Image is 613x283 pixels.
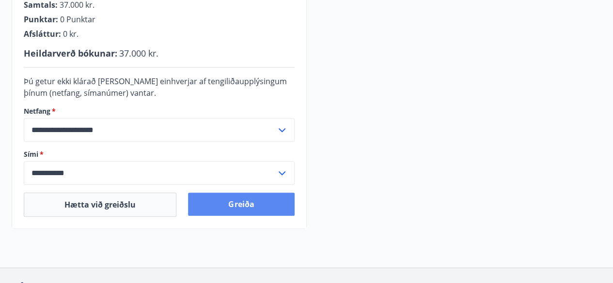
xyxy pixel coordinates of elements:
[24,76,287,98] span: Þú getur ekki klárað [PERSON_NAME] einhverjar af tengiliðaupplýsingum þínum (netfang, símanúmer) ...
[24,106,295,116] label: Netfang
[119,47,158,59] span: 37.000 kr.
[63,29,79,39] span: 0 kr.
[60,14,95,25] span: 0 Punktar
[24,14,58,25] span: Punktar :
[24,193,176,217] button: Hætta við greiðslu
[24,29,61,39] span: Afsláttur :
[24,149,295,159] label: Sími
[24,47,117,59] span: Heildarverð bókunar :
[188,193,294,216] button: Greiða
